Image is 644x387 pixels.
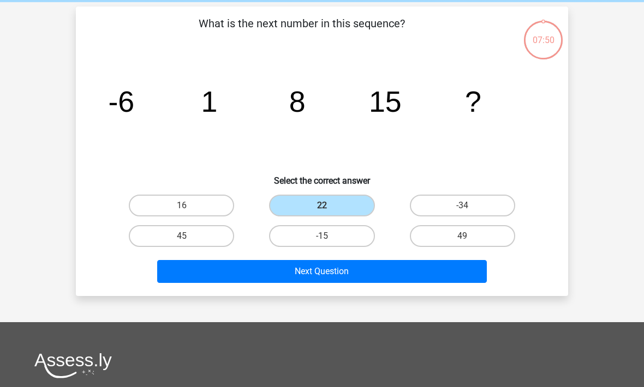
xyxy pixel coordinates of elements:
label: -15 [269,225,374,247]
label: 49 [410,225,515,247]
label: 16 [129,195,234,216]
tspan: -6 [108,85,134,118]
label: 22 [269,195,374,216]
img: Assessly logo [34,353,112,378]
tspan: ? [465,85,481,118]
tspan: 1 [201,85,218,118]
tspan: 15 [369,85,402,118]
button: Next Question [157,260,487,283]
div: 07:50 [523,20,564,47]
label: 45 [129,225,234,247]
label: -34 [410,195,515,216]
p: What is the next number in this sequence? [93,15,510,48]
h6: Select the correct answer [93,167,551,186]
tspan: 8 [289,85,306,118]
